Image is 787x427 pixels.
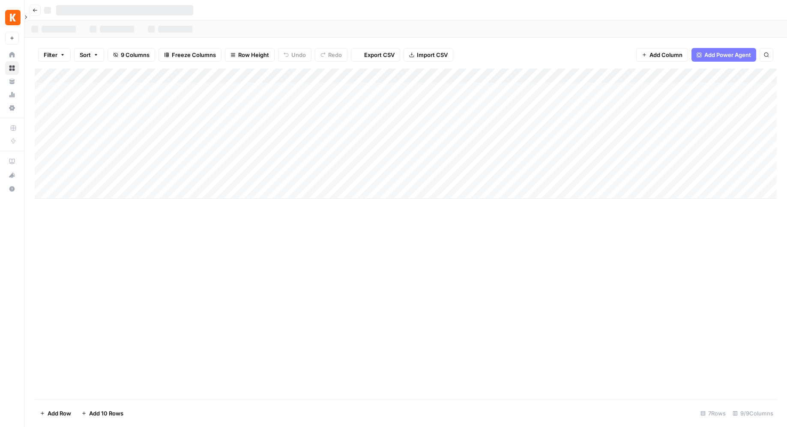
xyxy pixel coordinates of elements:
button: Import CSV [404,48,453,62]
span: Freeze Columns [172,51,216,59]
button: Help + Support [5,182,19,196]
a: AirOps Academy [5,155,19,168]
span: Filter [44,51,57,59]
button: Add Power Agent [691,48,756,62]
a: Home [5,48,19,62]
a: Your Data [5,75,19,88]
span: Import CSV [417,51,448,59]
div: 9/9 Columns [729,406,777,420]
button: Undo [278,48,311,62]
button: Sort [74,48,104,62]
div: 7 Rows [697,406,729,420]
button: Redo [315,48,347,62]
span: Sort [80,51,91,59]
span: Undo [291,51,306,59]
button: 9 Columns [108,48,155,62]
a: Browse [5,61,19,75]
span: Add 10 Rows [89,409,123,418]
span: Add Row [48,409,71,418]
span: Add Column [649,51,682,59]
button: Workspace: Kayak [5,7,19,28]
span: Export CSV [364,51,395,59]
span: Add Power Agent [704,51,751,59]
span: Row Height [238,51,269,59]
button: Row Height [225,48,275,62]
button: Export CSV [351,48,400,62]
div: What's new? [6,169,18,182]
button: Filter [38,48,71,62]
span: 9 Columns [121,51,150,59]
img: Kayak Logo [5,10,21,25]
button: Freeze Columns [159,48,221,62]
a: Settings [5,101,19,115]
button: Add Row [35,406,76,420]
span: Redo [328,51,342,59]
button: Add 10 Rows [76,406,129,420]
a: Usage [5,88,19,102]
button: Add Column [636,48,688,62]
button: What's new? [5,168,19,182]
